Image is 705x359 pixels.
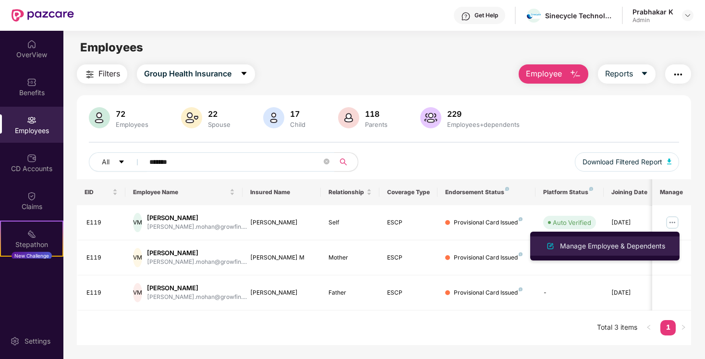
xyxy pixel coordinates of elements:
[98,68,120,80] span: Filters
[338,107,359,128] img: svg+xml;base64,PHN2ZyB4bWxucz0iaHR0cDovL3d3dy53My5vcmcvMjAwMC9zdmciIHhtbG5zOnhsaW5rPSJodHRwOi8vd3...
[379,179,438,205] th: Coverage Type
[147,258,247,267] div: [PERSON_NAME].mohan@growfin....
[288,109,307,119] div: 17
[632,7,673,16] div: Prabhakar K
[250,288,313,297] div: [PERSON_NAME]
[519,217,523,221] img: svg+xml;base64,PHN2ZyB4bWxucz0iaHR0cDovL3d3dy53My5vcmcvMjAwMC9zdmciIHdpZHRoPSI4IiBoZWlnaHQ9IjgiIH...
[86,253,118,262] div: E119
[27,77,36,87] img: svg+xml;base64,PHN2ZyBpZD0iQmVuZWZpdHMiIHhtbG5zPSJodHRwOi8vd3d3LnczLm9yZy8yMDAwL3N2ZyIgd2lkdGg9Ij...
[147,293,247,302] div: [PERSON_NAME].mohan@growfin....
[86,288,118,297] div: E119
[324,159,329,164] span: close-circle
[641,320,656,335] button: left
[641,70,648,78] span: caret-down
[321,179,379,205] th: Relationship
[77,64,127,84] button: Filters
[611,218,655,227] div: [DATE]
[118,159,125,166] span: caret-down
[133,248,142,267] div: VM
[147,284,247,293] div: [PERSON_NAME]
[263,107,284,128] img: svg+xml;base64,PHN2ZyB4bWxucz0iaHR0cDovL3d3dy53My5vcmcvMjAwMC9zdmciIHhtbG5zOnhsaW5rPSJodHRwOi8vd3...
[80,40,143,54] span: Employees
[328,218,372,227] div: Self
[334,152,358,172] button: search
[89,107,110,128] img: svg+xml;base64,PHN2ZyB4bWxucz0iaHR0cDovL3d3dy53My5vcmcvMjAwMC9zdmciIHhtbG5zOnhsaW5rPSJodHRwOi8vd3...
[445,188,527,196] div: Endorsement Status
[445,121,522,128] div: Employees+dependents
[676,320,691,335] li: Next Page
[363,121,389,128] div: Parents
[387,288,430,297] div: ESCP
[250,253,313,262] div: [PERSON_NAME] M
[676,320,691,335] button: right
[250,218,313,227] div: [PERSON_NAME]
[288,121,307,128] div: Child
[137,64,255,84] button: Group Health Insurancecaret-down
[243,179,321,205] th: Insured Name
[454,218,523,227] div: Provisional Card Issued
[575,152,680,172] button: Download Filtered Report
[363,109,389,119] div: 118
[240,70,248,78] span: caret-down
[604,179,662,205] th: Joining Date
[27,39,36,49] img: svg+xml;base64,PHN2ZyBpZD0iSG9tZSIgeG1sbnM9Imh0dHA6Ly93d3cudzMub3JnLzIwMDAvc3ZnIiB3aWR0aD0iMjAiIG...
[328,188,365,196] span: Relationship
[535,275,604,310] td: -
[652,179,691,205] th: Manage
[519,252,523,256] img: svg+xml;base64,PHN2ZyB4bWxucz0iaHR0cDovL3d3dy53My5vcmcvMjAwMC9zdmciIHdpZHRoPSI4IiBoZWlnaHQ9IjgiIH...
[527,13,541,19] img: WhatsApp%20Image%202022-01-05%20at%2010.39.54%20AM.jpeg
[519,64,588,84] button: Employee
[632,16,673,24] div: Admin
[611,288,655,297] div: [DATE]
[114,121,150,128] div: Employees
[672,69,684,80] img: svg+xml;base64,PHN2ZyB4bWxucz0iaHR0cDovL3d3dy53My5vcmcvMjAwMC9zdmciIHdpZHRoPSIyNCIgaGVpZ2h0PSIyNC...
[545,11,612,20] div: Sinecycle Technologies Private Limited
[147,213,247,223] div: [PERSON_NAME]
[102,157,109,167] span: All
[133,188,228,196] span: Employee Name
[144,68,231,80] span: Group Health Insurance
[641,320,656,335] li: Previous Page
[334,158,353,166] span: search
[597,320,637,335] li: Total 3 items
[147,223,247,232] div: [PERSON_NAME].mohan@growfin....
[27,153,36,163] img: svg+xml;base64,PHN2ZyBpZD0iQ0RfQWNjb3VudHMiIGRhdGEtbmFtZT0iQ0QgQWNjb3VudHMiIHhtbG5zPSJodHRwOi8vd3...
[27,229,36,239] img: svg+xml;base64,PHN2ZyB4bWxucz0iaHR0cDovL3d3dy53My5vcmcvMjAwMC9zdmciIHdpZHRoPSIyMSIgaGVpZ2h0PSIyMC...
[445,109,522,119] div: 229
[684,12,692,19] img: svg+xml;base64,PHN2ZyBpZD0iRHJvcGRvd24tMzJ4MzIiIHhtbG5zPSJodHRwOi8vd3d3LnczLm9yZy8yMDAwL3N2ZyIgd2...
[12,9,74,22] img: New Pazcare Logo
[133,213,142,232] div: VM
[324,158,329,167] span: close-circle
[681,324,686,330] span: right
[454,253,523,262] div: Provisional Card Issued
[181,107,202,128] img: svg+xml;base64,PHN2ZyB4bWxucz0iaHR0cDovL3d3dy53My5vcmcvMjAwMC9zdmciIHhtbG5zOnhsaW5rPSJodHRwOi8vd3...
[598,64,656,84] button: Reportscaret-down
[84,69,96,80] img: svg+xml;base64,PHN2ZyB4bWxucz0iaHR0cDovL3d3dy53My5vcmcvMjAwMC9zdmciIHdpZHRoPSIyNCIgaGVpZ2h0PSIyNC...
[454,288,523,297] div: Provisional Card Issued
[387,253,430,262] div: ESCP
[461,12,471,21] img: svg+xml;base64,PHN2ZyBpZD0iSGVscC0zMngzMiIgeG1sbnM9Imh0dHA6Ly93d3cudzMub3JnLzIwMDAvc3ZnIiB3aWR0aD...
[543,188,596,196] div: Platform Status
[22,336,53,346] div: Settings
[12,252,52,260] div: New Challenge
[77,179,126,205] th: EID
[583,157,662,167] span: Download Filtered Report
[667,159,672,164] img: svg+xml;base64,PHN2ZyB4bWxucz0iaHR0cDovL3d3dy53My5vcmcvMjAwMC9zdmciIHhtbG5zOnhsaW5rPSJodHRwOi8vd3...
[328,288,372,297] div: Father
[85,188,111,196] span: EID
[660,320,676,334] a: 1
[89,152,147,172] button: Allcaret-down
[206,121,232,128] div: Spouse
[660,320,676,335] li: 1
[505,187,509,191] img: svg+xml;base64,PHN2ZyB4bWxucz0iaHR0cDovL3d3dy53My5vcmcvMjAwMC9zdmciIHdpZHRoPSI4IiBoZWlnaHQ9IjgiIH...
[27,191,36,201] img: svg+xml;base64,PHN2ZyBpZD0iQ2xhaW0iIHhtbG5zPSJodHRwOi8vd3d3LnczLm9yZy8yMDAwL3N2ZyIgd2lkdGg9IjIwIi...
[86,218,118,227] div: E119
[589,187,593,191] img: svg+xml;base64,PHN2ZyB4bWxucz0iaHR0cDovL3d3dy53My5vcmcvMjAwMC9zdmciIHdpZHRoPSI4IiBoZWlnaHQ9IjgiIH...
[133,283,142,302] div: VM
[420,107,441,128] img: svg+xml;base64,PHN2ZyB4bWxucz0iaHR0cDovL3d3dy53My5vcmcvMjAwMC9zdmciIHhtbG5zOnhsaW5rPSJodHRwOi8vd3...
[10,336,20,346] img: svg+xml;base64,PHN2ZyBpZD0iU2V0dGluZy0yMHgyMCIgeG1sbnM9Imh0dHA6Ly93d3cudzMub3JnLzIwMDAvc3ZnIiB3aW...
[646,324,652,330] span: left
[125,179,243,205] th: Employee Name
[526,68,562,80] span: Employee
[558,241,667,251] div: Manage Employee & Dependents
